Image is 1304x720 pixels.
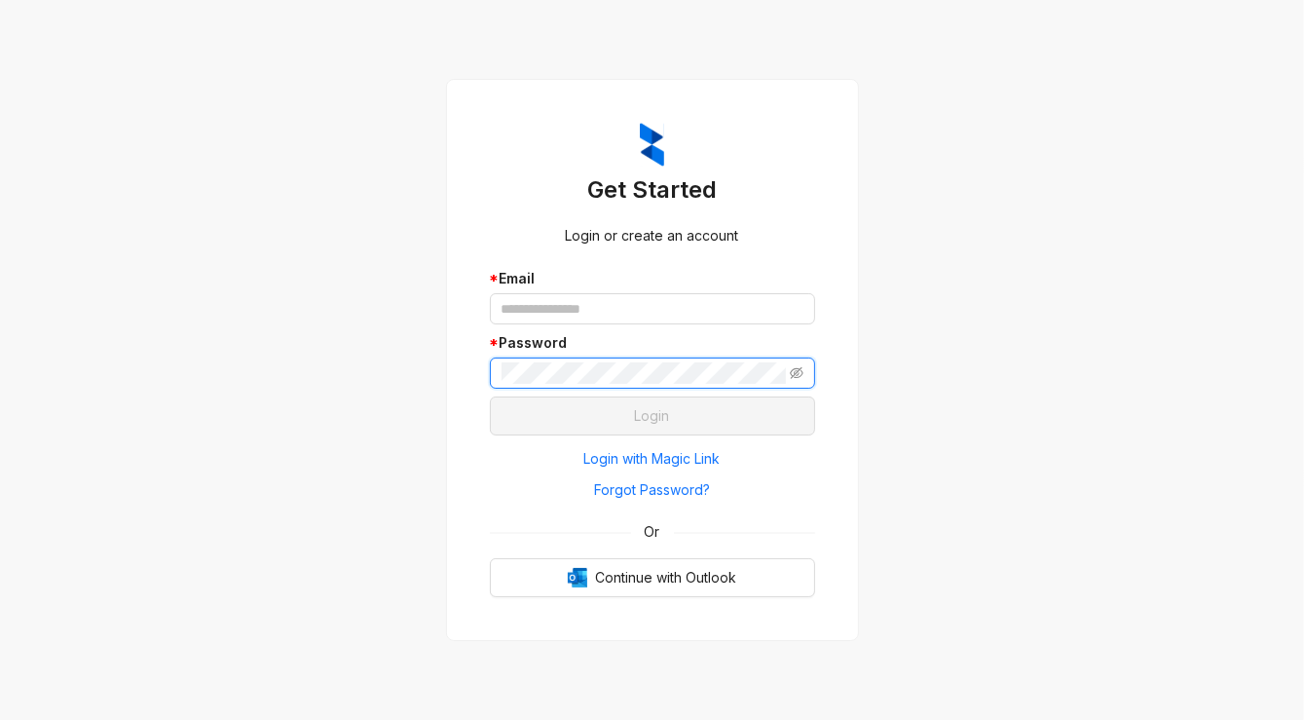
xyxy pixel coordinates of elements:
h3: Get Started [490,174,815,206]
div: Password [490,332,815,354]
button: Forgot Password? [490,474,815,506]
img: Outlook [568,568,587,587]
img: ZumaIcon [640,123,664,168]
span: Continue with Outlook [595,567,736,588]
span: Login with Magic Link [584,448,721,470]
button: Login [490,397,815,436]
div: Login or create an account [490,225,815,246]
div: Email [490,268,815,289]
span: eye-invisible [790,366,803,380]
button: OutlookContinue with Outlook [490,558,815,597]
button: Login with Magic Link [490,443,815,474]
span: Forgot Password? [594,479,710,501]
span: Or [631,521,674,543]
